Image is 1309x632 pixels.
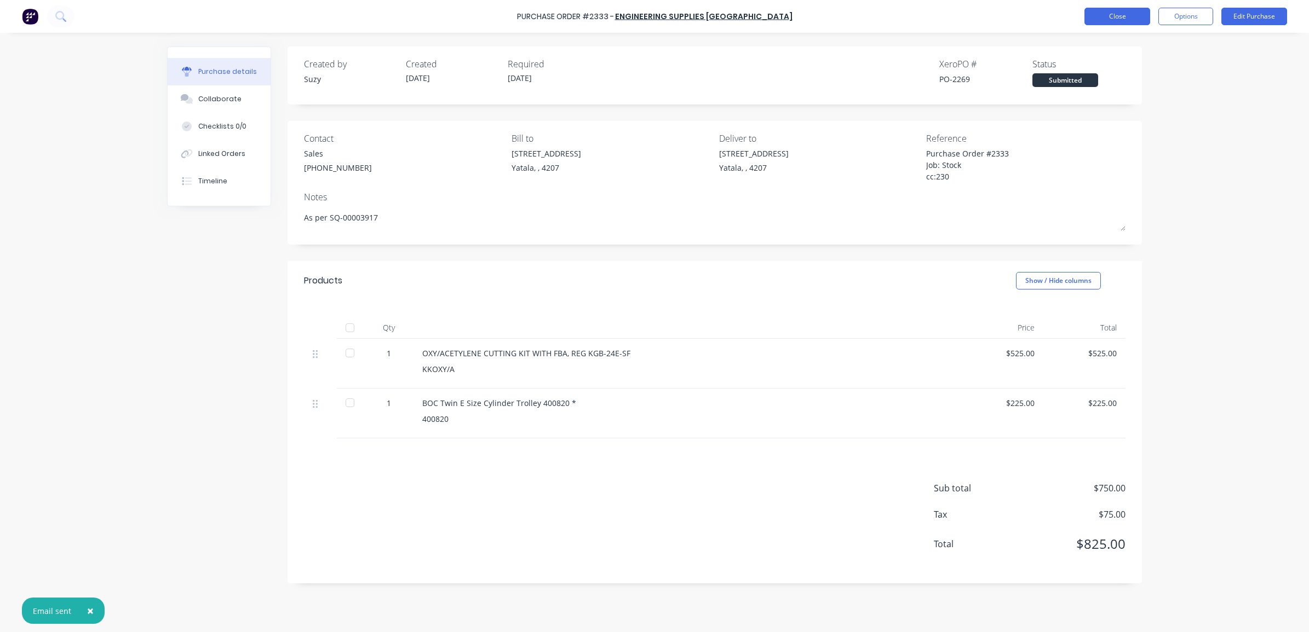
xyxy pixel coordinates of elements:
[406,57,499,71] div: Created
[364,317,414,339] div: Qty
[512,162,581,173] div: Yatala, , 4207
[517,11,614,22] div: Purchase Order #2333 -
[198,149,245,159] div: Linked Orders
[168,85,271,113] button: Collaborate
[1221,8,1287,25] button: Edit Purchase
[168,167,271,195] button: Timeline
[198,176,227,186] div: Timeline
[1043,317,1126,339] div: Total
[168,140,271,167] button: Linked Orders
[1016,534,1126,554] span: $825.00
[508,57,601,71] div: Required
[939,57,1032,71] div: Xero PO #
[1052,397,1117,409] div: $225.00
[1032,57,1126,71] div: Status
[934,508,1016,521] span: Tax
[304,132,503,145] div: Contact
[1032,73,1098,87] div: Submitted
[615,11,793,22] a: Engineering Supplies [GEOGRAPHIC_DATA]
[422,347,952,359] div: OXY/ACETYLENE CUTTING KIT WITH FBA, REG KGB-24E-SF
[1158,8,1213,25] button: Options
[512,148,581,159] div: [STREET_ADDRESS]
[373,347,405,359] div: 1
[1016,508,1126,521] span: $75.00
[304,162,372,173] div: [PHONE_NUMBER]
[168,58,271,85] button: Purchase details
[304,73,397,85] div: Suzy
[198,94,242,104] div: Collaborate
[970,397,1035,409] div: $225.00
[422,363,952,375] div: KKOXY/A
[1016,482,1126,495] span: $750.00
[926,148,1063,182] textarea: Purchase Order #2333 Job: Stock cc:230
[304,148,372,159] div: Sales
[939,73,1032,85] div: PO-2269
[1016,272,1101,289] button: Show / Hide columns
[22,8,38,25] img: Factory
[304,274,342,287] div: Products
[87,603,94,618] span: ×
[1084,8,1150,25] button: Close
[719,148,789,159] div: [STREET_ADDRESS]
[719,162,789,173] div: Yatala, , 4207
[719,132,918,145] div: Deliver to
[1052,347,1117,359] div: $525.00
[934,482,1016,495] span: Sub total
[422,397,952,409] div: BOC Twin E Size Cylinder Trolley 400820 *
[198,121,246,131] div: Checklists 0/0
[304,206,1126,231] textarea: As per SQ-00003917
[33,605,71,617] div: Email sent
[168,113,271,140] button: Checklists 0/0
[422,413,952,425] div: 400820
[373,397,405,409] div: 1
[961,317,1043,339] div: Price
[304,190,1126,204] div: Notes
[304,57,397,71] div: Created by
[198,67,257,77] div: Purchase details
[926,132,1126,145] div: Reference
[76,598,105,624] button: Close
[934,537,1016,550] span: Total
[512,132,711,145] div: Bill to
[970,347,1035,359] div: $525.00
